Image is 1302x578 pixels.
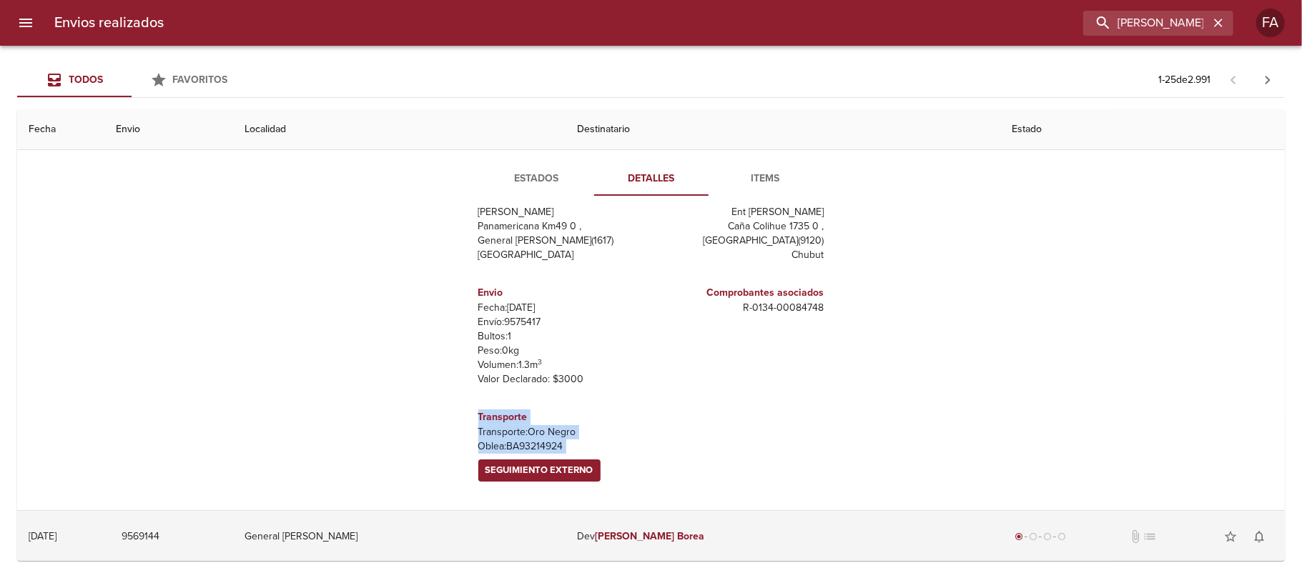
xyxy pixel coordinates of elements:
[17,63,246,97] div: Tabs Envios
[478,315,646,329] p: Envío: 9575417
[122,528,159,546] span: 9569144
[1245,522,1273,551] button: Activar notificaciones
[1256,9,1285,37] div: FA
[595,530,674,542] em: [PERSON_NAME]
[1158,73,1210,87] p: 1 - 25 de 2.991
[657,301,824,315] p: R - 0134 - 00084748
[478,219,646,234] p: Panamericana Km49 0 ,
[538,357,543,367] sup: 3
[233,109,566,150] th: Localidad
[29,530,56,542] div: [DATE]
[17,109,104,150] th: Fecha
[488,170,586,188] span: Estados
[233,511,566,562] td: General [PERSON_NAME]
[566,109,1000,150] th: Destinatario
[485,462,593,479] span: Seguimiento Externo
[1251,63,1285,97] span: Pagina siguiente
[478,409,646,425] h6: Transporte
[1012,529,1069,544] div: Generado
[657,205,824,219] p: Ent [PERSON_NAME]
[478,234,646,248] p: General [PERSON_NAME] ( 1617 )
[1043,532,1052,541] span: radio_button_unchecked
[1000,109,1285,150] th: Estado
[657,219,824,234] p: Caña Colihue 1735 0 ,
[116,524,165,550] button: 9569144
[1128,529,1143,544] span: No tiene documentos adjuntos
[1252,529,1266,544] span: notifications_none
[478,425,646,439] p: Transporte: Oro Negro
[9,6,43,40] button: menu
[1083,11,1209,36] input: buscar
[657,285,824,301] h6: Comprobantes asociados
[69,74,103,86] span: Todos
[478,329,646,344] p: Bultos: 1
[478,439,646,454] p: Oblea: BA93214924
[480,161,823,196] div: Tabs detalle de guia
[478,248,646,262] p: [GEOGRAPHIC_DATA]
[478,459,601,482] a: Seguimiento Externo
[1256,9,1285,37] div: Abrir información de usuario
[478,285,646,301] h6: Envio
[104,109,233,150] th: Envio
[1216,522,1245,551] button: Agregar a favoritos
[657,234,824,248] p: [GEOGRAPHIC_DATA] ( 9120 )
[173,74,228,86] span: Favoritos
[677,530,704,542] em: Borea
[1057,532,1066,541] span: radio_button_unchecked
[717,170,814,188] span: Items
[54,11,164,34] h6: Envios realizados
[1015,532,1023,541] span: radio_button_checked
[566,511,1000,562] td: Dev
[478,358,646,372] p: Volumen: 1.3 m
[657,248,824,262] p: Chubut
[1029,532,1037,541] span: radio_button_unchecked
[478,344,646,358] p: Peso: 0 kg
[478,372,646,387] p: Valor Declarado: $ 3000
[1143,529,1157,544] span: No tiene pedido asociado
[478,205,646,219] p: [PERSON_NAME]
[603,170,700,188] span: Detalles
[478,301,646,315] p: Fecha: [DATE]
[1223,529,1238,544] span: star_border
